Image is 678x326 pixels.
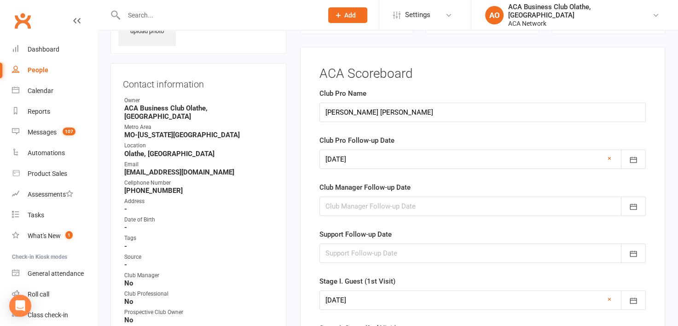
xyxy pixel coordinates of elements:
div: What's New [28,232,61,239]
label: Club Pro Name [319,88,366,99]
strong: [EMAIL_ADDRESS][DOMAIN_NAME] [124,168,274,176]
strong: [PHONE_NUMBER] [124,186,274,195]
a: Messages 107 [12,122,97,143]
div: Reports [28,108,50,115]
strong: - [124,205,274,213]
div: Tags [124,234,274,243]
div: Metro Area [124,123,274,132]
a: Calendar [12,81,97,101]
div: People [28,66,48,74]
a: People [12,60,97,81]
h3: Contact information [123,76,274,89]
label: Support Follow-up Date [319,229,392,240]
div: Prospective Club Owner [124,308,274,317]
div: Open Intercom Messenger [9,295,31,317]
div: General attendance [28,270,84,277]
a: Reports [12,101,97,122]
a: Clubworx [11,9,34,32]
div: Dashboard [28,46,59,53]
div: AO [485,6,504,24]
label: Club Pro Follow-up Date [319,135,394,146]
strong: MO-[US_STATE][GEOGRAPHIC_DATA] [124,131,274,139]
a: General attendance kiosk mode [12,263,97,284]
a: × [608,153,611,164]
strong: No [124,279,274,287]
a: What's New1 [12,226,97,246]
a: Class kiosk mode [12,305,97,326]
strong: - [124,223,274,232]
strong: Olathe, [GEOGRAPHIC_DATA] [124,150,274,158]
div: Location [124,141,274,150]
div: Messages [28,128,57,136]
strong: - [124,261,274,269]
div: Roll call [28,291,49,298]
a: × [608,294,611,305]
div: Club Professional [124,290,274,298]
div: Class check-in [28,311,68,319]
a: Assessments [12,184,97,205]
strong: - [124,242,274,250]
span: 1 [65,231,73,239]
strong: ACA Business Club Olathe, [GEOGRAPHIC_DATA] [124,104,274,121]
div: Club Manager [124,271,274,280]
a: Automations [12,143,97,163]
label: Club Manager Follow-up Date [319,182,411,193]
strong: No [124,297,274,306]
span: Add [344,12,356,19]
a: Tasks [12,205,97,226]
div: ACA Network [508,19,652,28]
a: Product Sales [12,163,97,184]
div: Cellphone Number [124,179,274,187]
a: Roll call [12,284,97,305]
div: Assessments [28,191,73,198]
div: Tasks [28,211,44,219]
h3: ACA Scoreboard [319,67,646,81]
div: Owner [124,96,274,105]
div: Email [124,160,274,169]
div: Automations [28,149,65,157]
strong: No [124,316,274,324]
input: Search... [121,9,316,22]
div: Source [124,253,274,262]
div: Calendar [28,87,53,94]
div: Address [124,197,274,206]
span: 107 [63,128,75,135]
div: Date of Birth [124,215,274,224]
label: Stage I. Guest (1st Visit) [319,276,395,287]
div: Product Sales [28,170,67,177]
button: Add [328,7,367,23]
div: ACA Business Club Olathe, [GEOGRAPHIC_DATA] [508,3,652,19]
span: Settings [405,5,430,25]
input: Club Pro Name [319,103,646,122]
a: Dashboard [12,39,97,60]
